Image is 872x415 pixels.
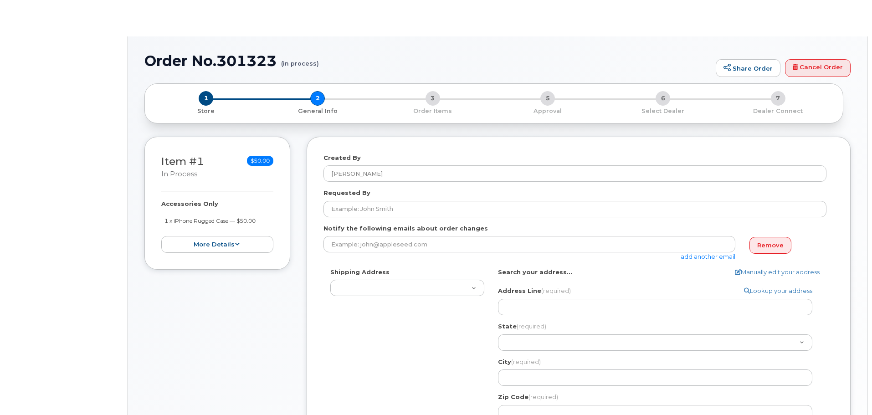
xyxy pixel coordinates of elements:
a: Manually edit your address [735,268,820,277]
a: Remove [749,237,791,254]
span: (required) [511,358,541,365]
a: Share Order [716,59,780,77]
button: more details [161,236,273,253]
p: Store [156,107,256,115]
span: 1 [199,91,213,106]
strong: Accessories Only [161,200,218,207]
span: (required) [517,323,546,330]
input: Example: John Smith [323,201,826,217]
label: Created By [323,154,361,162]
label: Search your address... [498,268,572,277]
label: Shipping Address [330,268,390,277]
a: Lookup your address [744,287,812,295]
small: 1 x iPhone Rugged Case — $50.00 [164,217,256,224]
input: Example: john@appleseed.com [323,236,735,252]
label: City [498,358,541,366]
label: Notify the following emails about order changes [323,224,488,233]
a: Cancel Order [785,59,851,77]
a: add another email [681,253,735,260]
label: Address Line [498,287,571,295]
small: in process [161,170,197,178]
span: (required) [528,393,558,400]
a: 1 Store [152,106,260,115]
h1: Order No.301323 [144,53,711,69]
span: (required) [541,287,571,294]
label: Zip Code [498,393,558,401]
label: Requested By [323,189,370,197]
h3: Item #1 [161,156,204,179]
small: (in process) [281,53,319,67]
label: State [498,322,546,331]
span: $50.00 [247,156,273,166]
